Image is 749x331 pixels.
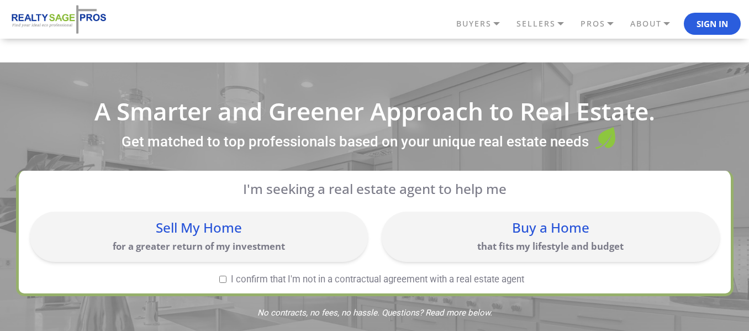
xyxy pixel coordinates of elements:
p: for a greater return of my investment [35,240,362,253]
input: I confirm that I'm not in a contractual agreement with a real estate agent [219,276,226,283]
label: Get matched to top professionals based on your unique real estate needs [122,133,589,151]
img: REALTY SAGE PROS [8,4,108,35]
a: SELLERS [514,14,578,33]
p: I'm seeking a real estate agent to help me [44,181,705,197]
a: BUYERS [453,14,514,33]
label: I confirm that I'm not in a contractual agreement with a real estate agent [30,275,714,284]
h1: A Smarter and Greener Approach to Real Estate. [16,99,734,123]
div: Buy a Home [387,221,714,234]
span: No contracts, no fees, no hassle. Questions? Read more below. [16,309,734,317]
a: ABOUT [627,14,684,33]
button: Sign In [684,13,741,35]
a: PROS [578,14,627,33]
div: Sell My Home [35,221,362,234]
p: that fits my lifestyle and budget [387,240,714,253]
